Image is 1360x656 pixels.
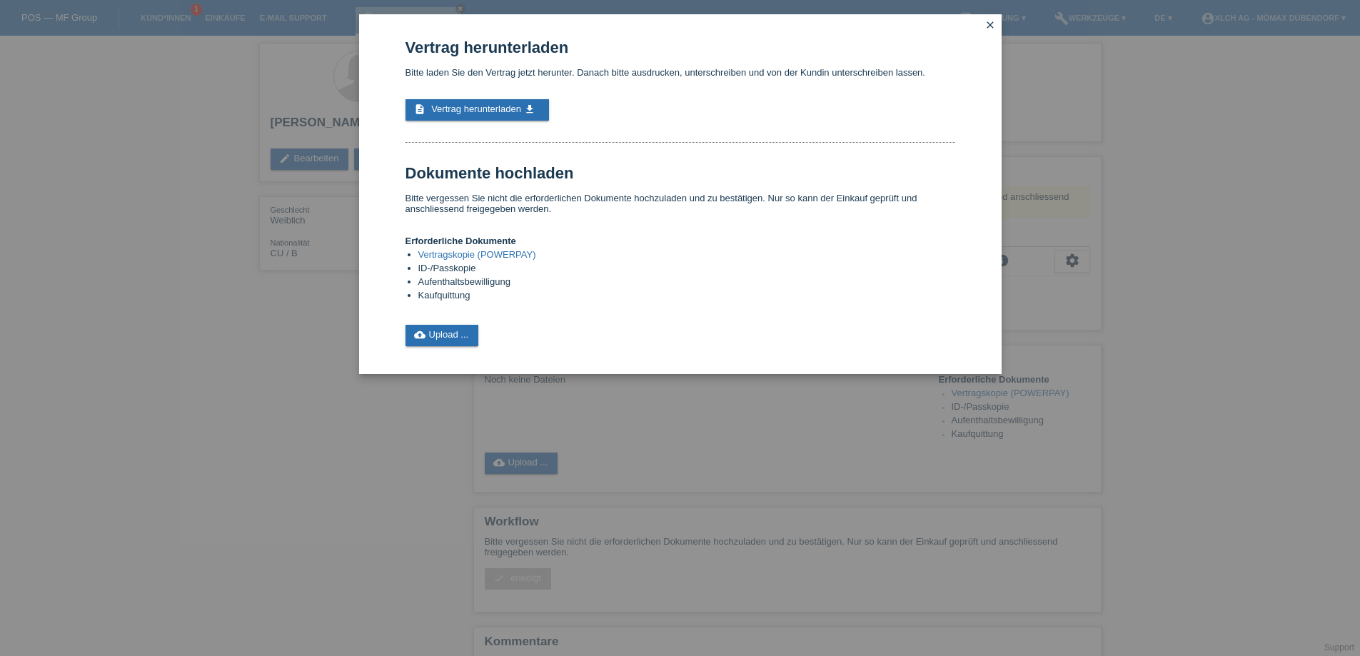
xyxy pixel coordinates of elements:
a: cloud_uploadUpload ... [406,325,479,346]
li: ID-/Passkopie [418,263,955,276]
i: cloud_upload [414,329,425,340]
a: close [981,18,999,34]
h1: Vertrag herunterladen [406,39,955,56]
i: description [414,104,425,115]
p: Bitte laden Sie den Vertrag jetzt herunter. Danach bitte ausdrucken, unterschreiben und von der K... [406,67,955,78]
h4: Erforderliche Dokumente [406,236,955,246]
h1: Dokumente hochladen [406,164,955,182]
a: Vertragskopie (POWERPAY) [418,249,536,260]
a: description Vertrag herunterladen get_app [406,99,549,121]
li: Aufenthaltsbewilligung [418,276,955,290]
span: Vertrag herunterladen [431,104,521,114]
i: close [984,19,996,31]
li: Kaufquittung [418,290,955,303]
p: Bitte vergessen Sie nicht die erforderlichen Dokumente hochzuladen und zu bestätigen. Nur so kann... [406,193,955,214]
i: get_app [524,104,535,115]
